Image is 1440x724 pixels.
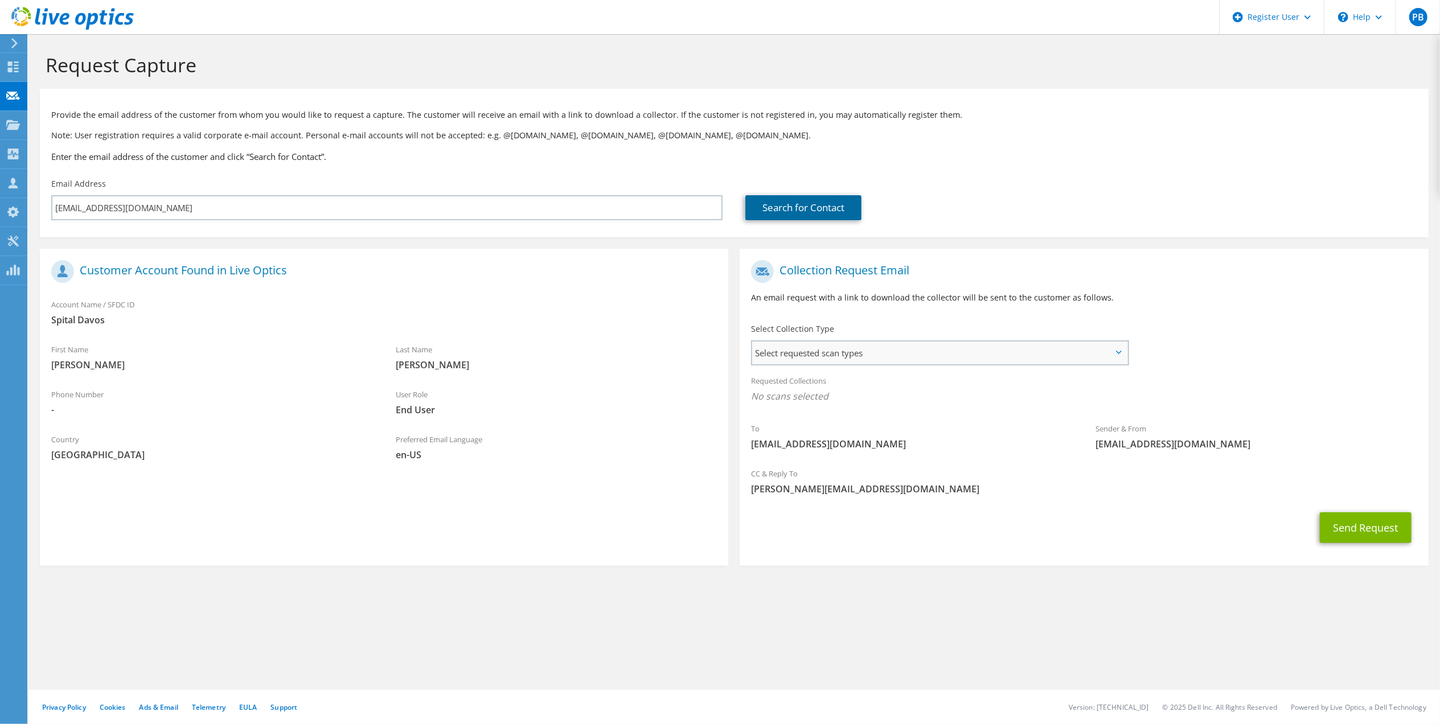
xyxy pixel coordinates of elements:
li: © 2025 Dell Inc. All Rights Reserved [1163,702,1277,712]
span: [GEOGRAPHIC_DATA] [51,449,373,461]
h1: Request Capture [46,53,1417,77]
svg: \n [1338,12,1348,22]
label: Email Address [51,178,106,190]
a: EULA [239,702,257,712]
span: en-US [396,449,717,461]
a: Support [270,702,297,712]
a: Ads & Email [140,702,178,712]
div: First Name [40,338,384,377]
div: To [740,417,1084,456]
div: CC & Reply To [740,462,1428,501]
span: Spital Davos [51,314,717,326]
li: Powered by Live Optics, a Dell Technology [1291,702,1426,712]
div: Account Name / SFDC ID [40,293,728,332]
span: [EMAIL_ADDRESS][DOMAIN_NAME] [751,438,1073,450]
a: Cookies [100,702,126,712]
p: Note: User registration requires a valid corporate e-mail account. Personal e-mail accounts will ... [51,129,1417,142]
label: Select Collection Type [751,323,834,335]
span: [PERSON_NAME] [396,359,717,371]
div: Country [40,427,384,467]
div: Preferred Email Language [384,427,729,467]
span: [PERSON_NAME] [51,359,373,371]
span: PB [1409,8,1427,26]
a: Privacy Policy [42,702,86,712]
span: End User [396,404,717,416]
span: No scans selected [751,390,1417,402]
h1: Collection Request Email [751,260,1411,283]
h1: Customer Account Found in Live Optics [51,260,711,283]
span: - [51,404,373,416]
p: An email request with a link to download the collector will be sent to the customer as follows. [751,291,1417,304]
span: Select requested scan types [752,342,1127,364]
a: Search for Contact [745,195,861,220]
h3: Enter the email address of the customer and click “Search for Contact”. [51,150,1417,163]
div: User Role [384,382,729,422]
p: Provide the email address of the customer from whom you would like to request a capture. The cust... [51,109,1417,121]
a: Telemetry [192,702,225,712]
div: Requested Collections [740,369,1428,411]
div: Sender & From [1084,417,1429,456]
span: [EMAIL_ADDRESS][DOMAIN_NAME] [1096,438,1417,450]
div: Last Name [384,338,729,377]
div: Phone Number [40,382,384,422]
li: Version: [TECHNICAL_ID] [1069,702,1149,712]
span: [PERSON_NAME][EMAIL_ADDRESS][DOMAIN_NAME] [751,483,1417,495]
button: Send Request [1320,512,1412,543]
